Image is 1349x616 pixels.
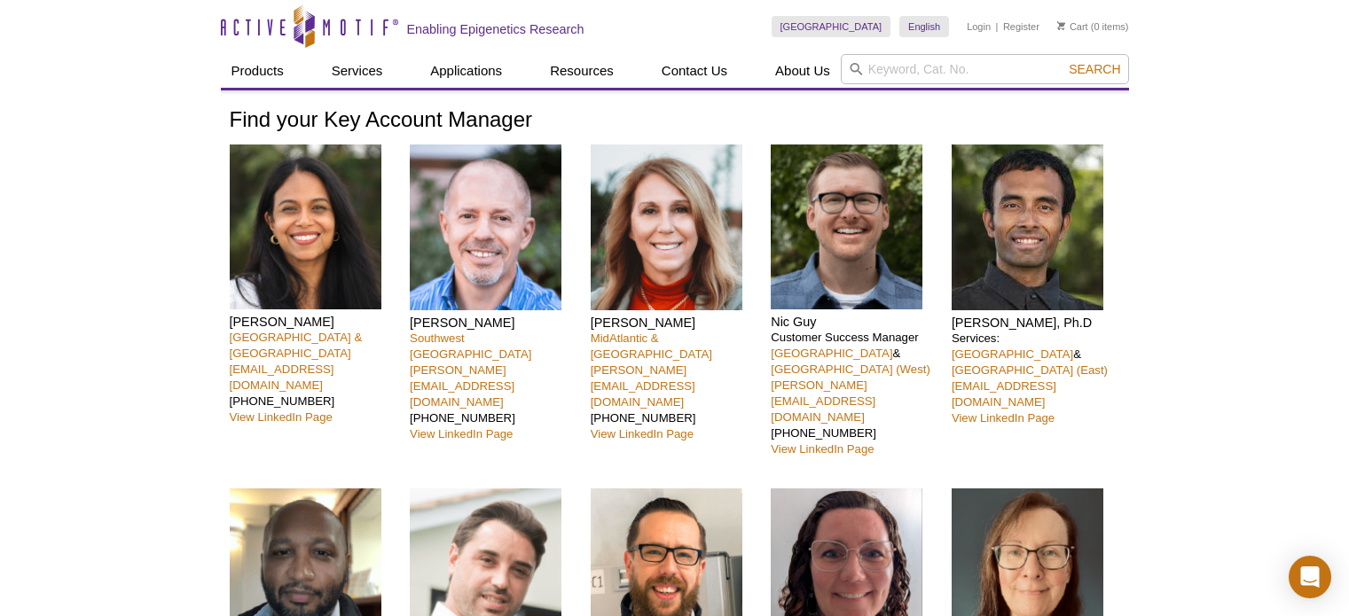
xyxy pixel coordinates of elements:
[410,363,514,409] a: [PERSON_NAME][EMAIL_ADDRESS][DOMAIN_NAME]
[410,427,513,441] a: View LinkedIn Page
[952,144,1103,310] img: Rwik Sen headshot
[1069,62,1120,76] span: Search
[321,54,394,88] a: Services
[230,363,334,392] a: [EMAIL_ADDRESS][DOMAIN_NAME]
[1057,20,1088,33] a: Cart
[410,315,577,331] h4: [PERSON_NAME]
[410,331,577,442] p: [PHONE_NUMBER]
[230,108,1120,134] h1: Find your Key Account Manager
[967,20,991,33] a: Login
[230,314,397,330] h4: [PERSON_NAME]
[771,378,875,424] a: [PERSON_NAME][EMAIL_ADDRESS][DOMAIN_NAME]
[221,54,294,88] a: Products
[771,363,930,376] a: [GEOGRAPHIC_DATA] (West)
[591,144,742,310] img: Patrisha Femia headshot
[1063,61,1125,77] button: Search
[771,347,892,360] a: [GEOGRAPHIC_DATA]
[591,315,758,331] h4: [PERSON_NAME]
[899,16,949,37] a: English
[420,54,513,88] a: Applications
[591,427,694,441] a: View LinkedIn Page
[771,144,922,310] img: Nic Guy headshot
[591,331,712,361] a: MidAtlantic & [GEOGRAPHIC_DATA]
[771,314,938,330] h4: Nic Guy
[952,379,1056,409] a: [EMAIL_ADDRESS][DOMAIN_NAME]
[230,330,397,425] p: [PHONE_NUMBER]
[1057,21,1065,30] img: Your Cart
[841,54,1129,84] input: Keyword, Cat. No.
[771,330,938,457] p: Customer Success Manager & [PHONE_NUMBER]
[591,363,695,409] a: [PERSON_NAME][EMAIL_ADDRESS][DOMAIN_NAME]
[410,331,531,361] a: Southwest [GEOGRAPHIC_DATA]
[765,54,841,88] a: About Us
[1003,20,1039,33] a: Register
[996,16,999,37] li: |
[230,331,363,360] a: [GEOGRAPHIC_DATA] & [GEOGRAPHIC_DATA]
[952,411,1055,425] a: View LinkedIn Page
[771,442,874,456] a: View LinkedIn Page
[230,144,381,310] img: Nivanka Paranavitana headshot
[651,54,738,88] a: Contact Us
[952,331,1119,426] p: Services: &
[772,16,891,37] a: [GEOGRAPHIC_DATA]
[591,331,758,442] p: [PHONE_NUMBER]
[952,315,1119,331] h4: [PERSON_NAME], Ph.D
[410,144,561,310] img: Seth Rubin headshot
[1057,16,1129,37] li: (0 items)
[952,347,1073,361] a: [GEOGRAPHIC_DATA]
[952,363,1108,377] a: [GEOGRAPHIC_DATA] (East)
[407,21,584,37] h2: Enabling Epigenetics Research
[230,410,333,424] a: View LinkedIn Page
[1289,556,1331,598] div: Open Intercom Messenger
[539,54,624,88] a: Resources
